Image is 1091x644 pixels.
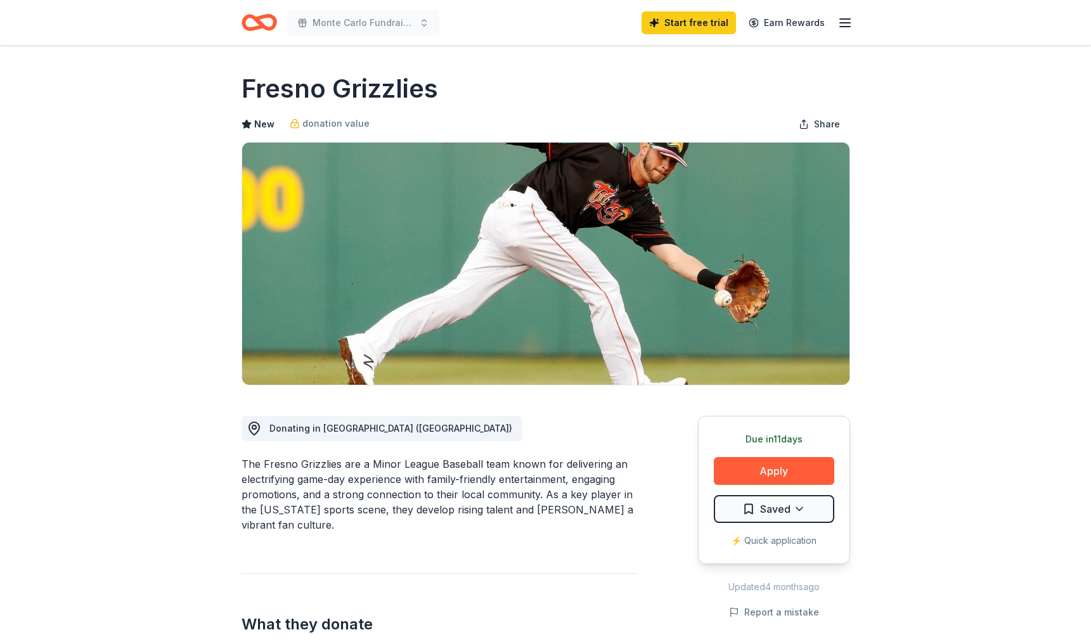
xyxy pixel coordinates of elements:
img: Image for Fresno Grizzlies [242,143,849,385]
h2: What they donate [242,614,637,634]
span: donation value [302,116,370,131]
a: donation value [290,116,370,131]
button: Monte Carlo Fundraiser Event [287,10,439,35]
h1: Fresno Grizzlies [242,71,438,106]
a: Start free trial [642,11,736,34]
button: Share [789,112,850,137]
div: The Fresno Grizzlies are a Minor League Baseball team known for delivering an electrifying game-d... [242,456,637,532]
span: New [254,117,274,132]
div: Due in 11 days [714,432,834,447]
button: Apply [714,457,834,485]
span: Share [814,117,840,132]
div: Updated 4 months ago [698,579,850,595]
button: Saved [714,495,834,523]
span: Monte Carlo Fundraiser Event [313,15,414,30]
div: ⚡️ Quick application [714,533,834,548]
span: Donating in [GEOGRAPHIC_DATA] ([GEOGRAPHIC_DATA]) [269,423,512,434]
button: Report a mistake [729,605,819,620]
span: Saved [760,501,791,517]
a: Earn Rewards [741,11,832,34]
a: Home [242,8,277,37]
